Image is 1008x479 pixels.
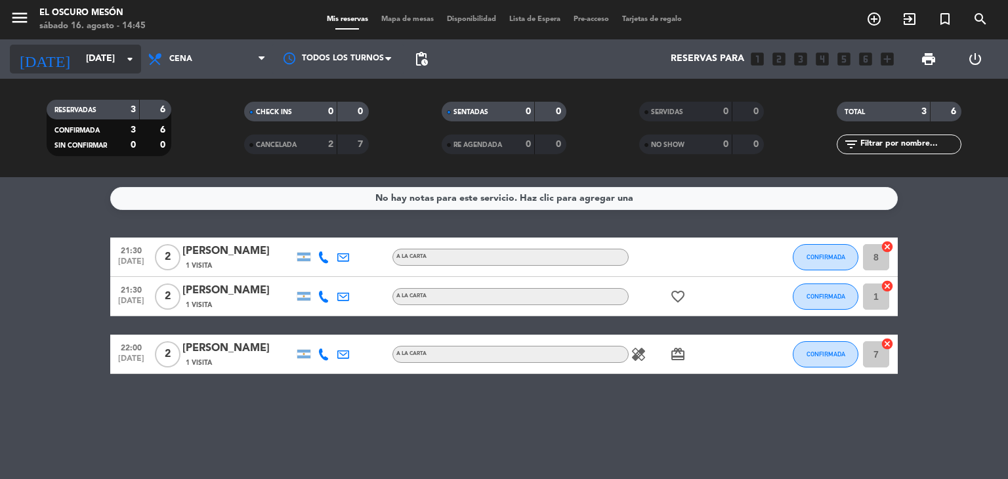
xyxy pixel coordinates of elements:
[814,51,831,68] i: looks_4
[879,51,896,68] i: add_box
[440,16,503,23] span: Disponibilidad
[115,242,148,257] span: 21:30
[160,125,168,135] strong: 6
[973,11,988,27] i: search
[186,260,212,271] span: 1 Visita
[328,107,333,116] strong: 0
[320,16,375,23] span: Mis reservas
[793,244,858,270] button: CONFIRMADA
[792,51,809,68] i: looks_3
[182,340,294,357] div: [PERSON_NAME]
[169,54,192,64] span: Cena
[182,243,294,260] div: [PERSON_NAME]
[131,105,136,114] strong: 3
[857,51,874,68] i: looks_6
[10,8,30,32] button: menu
[616,16,688,23] span: Tarjetas de regalo
[881,240,894,253] i: cancel
[952,39,998,79] div: LOG OUT
[951,107,959,116] strong: 6
[131,125,136,135] strong: 3
[902,11,917,27] i: exit_to_app
[10,45,79,73] i: [DATE]
[556,107,564,116] strong: 0
[723,107,728,116] strong: 0
[396,254,427,259] span: A LA CARTA
[503,16,567,23] span: Lista de Espera
[358,107,366,116] strong: 0
[54,127,100,134] span: CONFIRMADA
[54,107,96,114] span: RESERVADAS
[967,51,983,67] i: power_settings_new
[866,11,882,27] i: add_circle_outline
[526,140,531,149] strong: 0
[182,282,294,299] div: [PERSON_NAME]
[881,337,894,350] i: cancel
[671,54,744,64] span: Reservas para
[115,354,148,369] span: [DATE]
[115,257,148,272] span: [DATE]
[631,346,646,362] i: healing
[670,346,686,362] i: card_giftcard
[155,244,180,270] span: 2
[770,51,787,68] i: looks_two
[807,253,845,260] span: CONFIRMADA
[567,16,616,23] span: Pre-acceso
[921,51,936,67] span: print
[375,16,440,23] span: Mapa de mesas
[859,137,961,152] input: Filtrar por nombre...
[115,297,148,312] span: [DATE]
[396,293,427,299] span: A LA CARTA
[723,140,728,149] strong: 0
[160,140,168,150] strong: 0
[256,109,292,115] span: CHECK INS
[54,142,107,149] span: SIN CONFIRMAR
[881,280,894,293] i: cancel
[155,283,180,310] span: 2
[115,339,148,354] span: 22:00
[753,107,761,116] strong: 0
[122,51,138,67] i: arrow_drop_down
[793,283,858,310] button: CONFIRMADA
[835,51,852,68] i: looks_5
[807,293,845,300] span: CONFIRMADA
[453,109,488,115] span: SENTADAS
[651,142,684,148] span: NO SHOW
[807,350,845,358] span: CONFIRMADA
[375,191,633,206] div: No hay notas para este servicio. Haz clic para agregar una
[358,140,366,149] strong: 7
[39,20,146,33] div: sábado 16. agosto - 14:45
[793,341,858,367] button: CONFIRMADA
[753,140,761,149] strong: 0
[160,105,168,114] strong: 6
[670,289,686,304] i: favorite_border
[115,281,148,297] span: 21:30
[256,142,297,148] span: CANCELADA
[556,140,564,149] strong: 0
[651,109,683,115] span: SERVIDAS
[749,51,766,68] i: looks_one
[453,142,502,148] span: RE AGENDADA
[921,107,927,116] strong: 3
[843,136,859,152] i: filter_list
[186,300,212,310] span: 1 Visita
[526,107,531,116] strong: 0
[131,140,136,150] strong: 0
[845,109,865,115] span: TOTAL
[39,7,146,20] div: El Oscuro Mesón
[413,51,429,67] span: pending_actions
[155,341,180,367] span: 2
[10,8,30,28] i: menu
[186,358,212,368] span: 1 Visita
[396,351,427,356] span: A LA CARTA
[328,140,333,149] strong: 2
[937,11,953,27] i: turned_in_not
